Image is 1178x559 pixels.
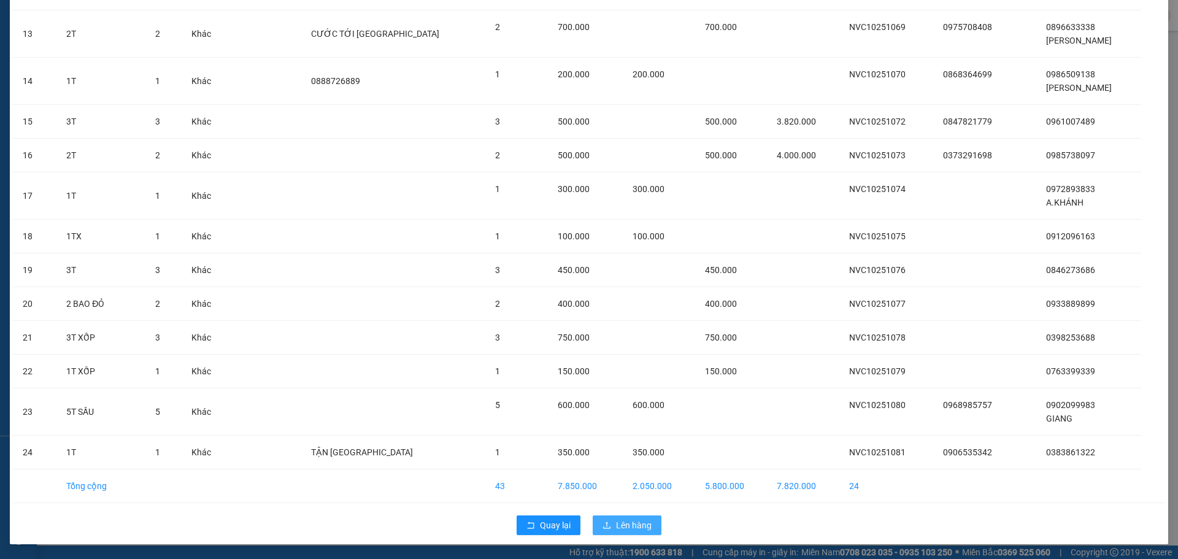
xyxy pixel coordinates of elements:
span: NVC10251074 [849,184,906,194]
td: 23 [13,388,56,436]
td: 7.820.000 [767,469,839,503]
div: 350.000 [9,85,110,112]
td: 3T [56,105,145,139]
td: Khác [182,105,230,139]
span: NVC10251069 [849,22,906,32]
td: Khác [182,172,230,220]
span: rollback [526,521,535,531]
span: 500.000 [558,150,590,160]
span: 400.000 [558,299,590,309]
span: 3 [155,117,160,126]
td: 22 [13,355,56,388]
span: NVC10251075 [849,231,906,241]
td: 1T XỐP [56,355,145,388]
span: DĐ: [117,42,135,55]
span: 3.820.000 [777,117,816,126]
span: 0847821779 [943,117,992,126]
span: 0763399339 [1046,366,1095,376]
span: 0888726889 [311,76,360,86]
span: 1 [495,184,500,194]
span: 150.000 [558,366,590,376]
span: A.KHÁNH [1046,198,1084,207]
span: 0985738097 [1046,150,1095,160]
span: 2 [155,150,160,160]
span: NVC10251080 [849,400,906,410]
td: 1T [56,172,145,220]
td: 2T [56,139,145,172]
span: 400.000 [705,299,737,309]
span: Gửi: [10,12,29,25]
td: 3T XỐP [56,321,145,355]
td: 5T SẦU [56,388,145,436]
span: 5 [495,400,500,410]
span: [GEOGRAPHIC_DATA] [117,56,295,77]
span: NVC10251072 [849,117,906,126]
span: 3 [495,117,500,126]
span: 2 [495,150,500,160]
span: 1 [495,447,500,457]
td: 43 [485,469,548,503]
span: 0846273686 [1046,265,1095,275]
span: Lên hàng [616,519,652,532]
td: 16 [13,139,56,172]
span: 0902099983 [1046,400,1095,410]
span: NVC10251077 [849,299,906,309]
span: TẬN [GEOGRAPHIC_DATA] [311,447,413,457]
td: 3T [56,253,145,287]
span: 3 [155,333,160,342]
span: 0968985757 [943,400,992,410]
div: 0906535342 [10,40,109,57]
span: [PERSON_NAME] [1046,36,1112,45]
td: 19 [13,253,56,287]
span: 350.000 [633,447,664,457]
span: 0906535342 [943,447,992,457]
span: 1 [155,231,160,241]
span: 3 [495,333,500,342]
span: NVC10251081 [849,447,906,457]
span: 450.000 [558,265,590,275]
button: uploadLên hàng [593,515,661,535]
td: 21 [13,321,56,355]
td: Khác [182,58,230,105]
span: 450.000 [705,265,737,275]
span: 1 [495,69,500,79]
td: 17 [13,172,56,220]
span: 500.000 [705,150,737,160]
span: 700.000 [705,22,737,32]
span: [PERSON_NAME] [1046,83,1112,93]
span: 1 [155,366,160,376]
span: 0383861322 [1046,447,1095,457]
span: 0373291698 [943,150,992,160]
span: 100.000 [558,231,590,241]
td: 5.800.000 [695,469,768,503]
span: 0398253688 [1046,333,1095,342]
td: 24 [13,436,56,469]
span: 1 [155,447,160,457]
span: 0912096163 [1046,231,1095,241]
td: 14 [13,58,56,105]
span: 0972893833 [1046,184,1095,194]
span: 2 [495,299,500,309]
span: GIANG [1046,414,1072,423]
td: 13 [13,10,56,58]
span: 350.000 [558,447,590,457]
span: NVC10251070 [849,69,906,79]
span: CƯỚC TỚI [GEOGRAPHIC_DATA] [311,29,439,39]
span: 300.000 [558,184,590,194]
span: 3 [155,265,160,275]
span: 600.000 [633,400,664,410]
span: 3 [495,265,500,275]
td: 15 [13,105,56,139]
span: NVC10251076 [849,265,906,275]
td: 20 [13,287,56,321]
span: Quay lại [540,519,571,532]
div: Hàng Đi Tỉnh [117,10,295,25]
td: Khác [182,139,230,172]
span: 1 [495,366,500,376]
span: Nhận: [117,12,147,25]
td: Khác [182,10,230,58]
div: VP [PERSON_NAME] [10,10,109,40]
span: 200.000 [633,69,664,79]
td: Khác [182,253,230,287]
span: 1 [155,191,160,201]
